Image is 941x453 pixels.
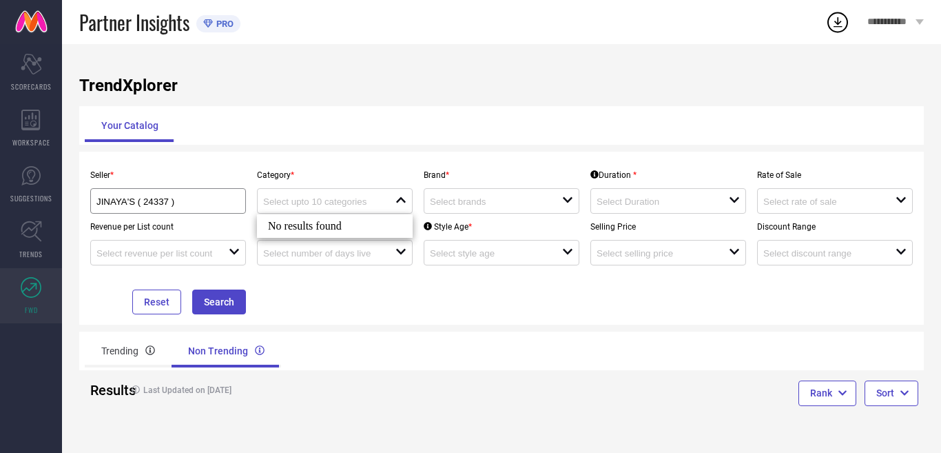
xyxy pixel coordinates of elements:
input: Select style age [430,248,549,259]
span: PRO [213,19,234,29]
div: JINAYA'S ( 24337 ) [96,194,240,208]
div: Open download list [825,10,850,34]
span: TRENDS [19,249,43,259]
p: Selling Price [590,222,746,232]
input: Select seller [96,197,225,207]
div: Non Trending [172,334,281,368]
span: SCORECARDS [11,81,52,92]
button: Reset [132,290,181,314]
input: Select brands [430,197,549,207]
button: Search [192,290,246,314]
p: Category [257,170,413,180]
p: Revenue per List count [90,222,246,232]
div: Your Catalog [85,109,175,142]
h4: Last Updated on [DATE] [125,385,456,395]
input: Select rate of sale [763,197,882,207]
p: Rate of Sale [757,170,913,180]
div: Style Age [424,222,472,232]
p: Discount Range [757,222,913,232]
p: Seller [90,170,246,180]
input: Select upto 10 categories [263,197,382,207]
input: Select Duration [597,197,716,207]
span: FWD [25,305,38,315]
span: WORKSPACE [12,137,50,148]
input: Select selling price [597,248,716,259]
h2: Results [90,382,114,399]
input: Select revenue per list count [96,248,216,259]
div: No results found [257,214,413,238]
input: Select discount range [763,248,882,259]
button: Rank [798,381,856,405]
div: Trending [85,334,172,368]
div: Duration [590,170,637,180]
p: Brand [424,170,579,180]
h1: TrendXplorer [79,76,924,95]
span: Partner Insights [79,8,189,37]
span: SUGGESTIONS [10,193,52,203]
input: Select number of days live [263,248,382,259]
button: Sort [865,381,918,405]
